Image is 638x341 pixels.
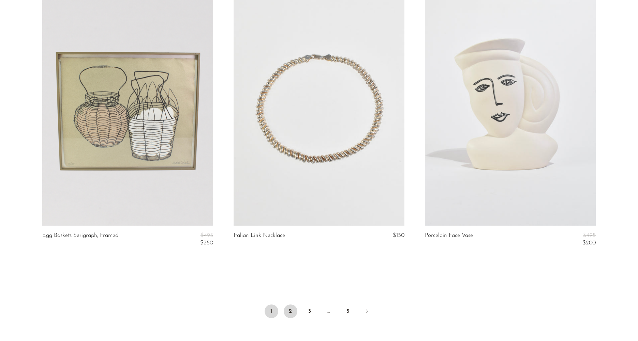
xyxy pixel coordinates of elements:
[360,304,374,319] a: Next
[341,304,355,318] a: 5
[284,304,297,318] a: 2
[234,232,285,239] a: Italian Link Necklace
[200,240,213,246] span: $250
[322,304,336,318] span: …
[201,232,213,238] span: $495
[265,304,278,318] span: 1
[583,232,596,238] span: $495
[425,232,473,246] a: Porcelain Face Vase
[393,232,404,238] span: $150
[42,232,118,246] a: Egg Baskets Serigraph, Framed
[582,240,596,246] span: $200
[303,304,316,318] a: 3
